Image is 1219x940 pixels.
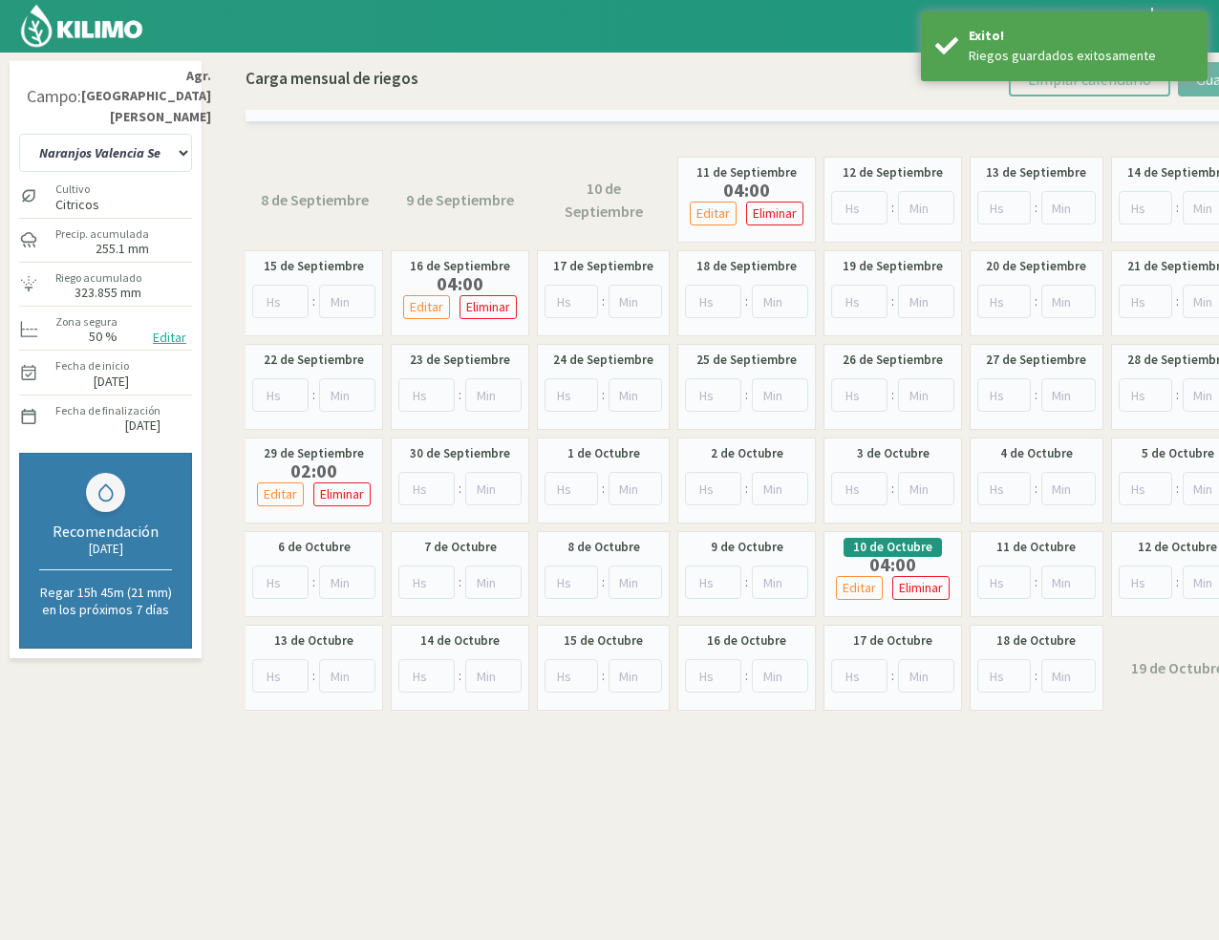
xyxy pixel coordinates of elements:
label: Precip. acumulada [55,225,149,243]
p: Eliminar [899,577,943,599]
input: Hs [252,659,309,693]
span: : [1035,572,1037,592]
input: Min [609,285,662,318]
label: 04:00 [685,182,808,198]
input: Hs [252,285,309,318]
input: Min [898,285,954,318]
label: 19 de Septiembre [843,257,943,276]
p: Editar [264,483,297,505]
input: Min [465,566,522,599]
label: 8 de Octubre [567,538,640,557]
div: Riegos guardados exitosamente [969,46,1193,66]
input: Min [465,472,522,505]
span: : [602,385,605,405]
input: Hs [831,378,888,412]
span: : [1176,291,1179,311]
input: Hs [252,378,309,412]
button: Editar [403,295,450,319]
button: Eliminar [746,202,803,225]
label: 4 de Octubre [1000,444,1073,463]
input: Min [1041,566,1095,599]
input: Min [898,659,954,693]
input: Min [609,566,662,599]
input: Min [609,378,662,412]
input: Hs [977,659,1031,693]
button: Editar [257,482,304,506]
label: 6 de Octubre [278,538,351,557]
button: Eliminar [892,576,950,600]
span: : [745,572,748,592]
span: : [1035,291,1037,311]
span: : [312,291,315,311]
span: : [602,291,605,311]
input: Hs [977,472,1031,505]
span: : [1176,479,1179,499]
div: [DATE] [39,541,172,557]
span: : [1176,385,1179,405]
input: Hs [685,566,741,599]
span: : [891,385,894,405]
input: Hs [685,472,741,505]
label: 13 de Septiembre [986,163,1086,182]
input: Hs [685,378,741,412]
span: : [1035,666,1037,686]
span: : [312,572,315,592]
img: Kilimo [19,3,144,49]
input: Min [609,659,662,693]
span: : [459,666,461,686]
label: 20 de Septiembre [986,257,1086,276]
span: : [602,572,605,592]
input: Min [752,378,808,412]
input: Hs [398,566,455,599]
label: 12 de Octubre [1138,538,1217,557]
input: Min [1041,472,1095,505]
label: 16 de Septiembre [410,257,510,276]
button: Editar [690,202,737,225]
label: 11 de Septiembre [696,163,797,182]
p: Regar 15h 45m (21 mm) en los próximos 7 días [39,584,172,618]
input: Min [752,659,808,693]
span: : [459,385,461,405]
input: Hs [1119,566,1173,599]
label: 25 de Septiembre [696,351,797,370]
label: 3 de Octubre [857,444,930,463]
label: 16 de Octubre [707,631,786,651]
div: Exito! [969,26,1193,46]
input: Min [319,285,375,318]
p: Eliminar [320,483,364,505]
input: Min [898,472,954,505]
span: : [312,666,315,686]
div: Recomendación [39,522,172,541]
label: 323.855 mm [75,287,141,299]
input: Min [752,285,808,318]
input: Hs [831,659,888,693]
label: 22 de Septiembre [264,351,364,370]
label: Riego acumulado [55,269,141,287]
input: Min [465,378,522,412]
label: Citricos [55,199,99,211]
label: 18 de Octubre [996,631,1076,651]
input: Min [752,472,808,505]
input: Hs [545,566,598,599]
label: Zona segura [55,313,118,331]
label: 30 de Septiembre [410,444,510,463]
label: 9 de Septiembre [406,188,514,211]
input: Hs [685,659,741,693]
p: Editar [696,203,730,224]
label: 24 de Septiembre [553,351,653,370]
label: 255.1 mm [96,243,149,255]
button: Editar [836,576,883,600]
label: 9 de Octubre [711,538,783,557]
span: : [891,666,894,686]
span: : [1035,385,1037,405]
label: 8 de Septiembre [261,188,369,211]
span: : [459,572,461,592]
input: Hs [977,191,1031,224]
button: Editar [147,327,192,349]
p: Eliminar [753,203,797,224]
input: Min [1041,659,1095,693]
span: : [745,479,748,499]
input: Min [1041,378,1095,412]
span: : [1035,479,1037,499]
input: Hs [1119,285,1173,318]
